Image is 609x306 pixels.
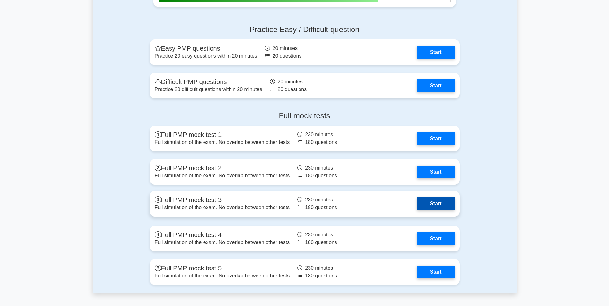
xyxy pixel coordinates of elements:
[417,79,454,92] a: Start
[417,197,454,210] a: Start
[417,46,454,59] a: Start
[150,25,460,34] h4: Practice Easy / Difficult question
[417,266,454,278] a: Start
[417,232,454,245] a: Start
[417,166,454,178] a: Start
[417,132,454,145] a: Start
[150,111,460,121] h4: Full mock tests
